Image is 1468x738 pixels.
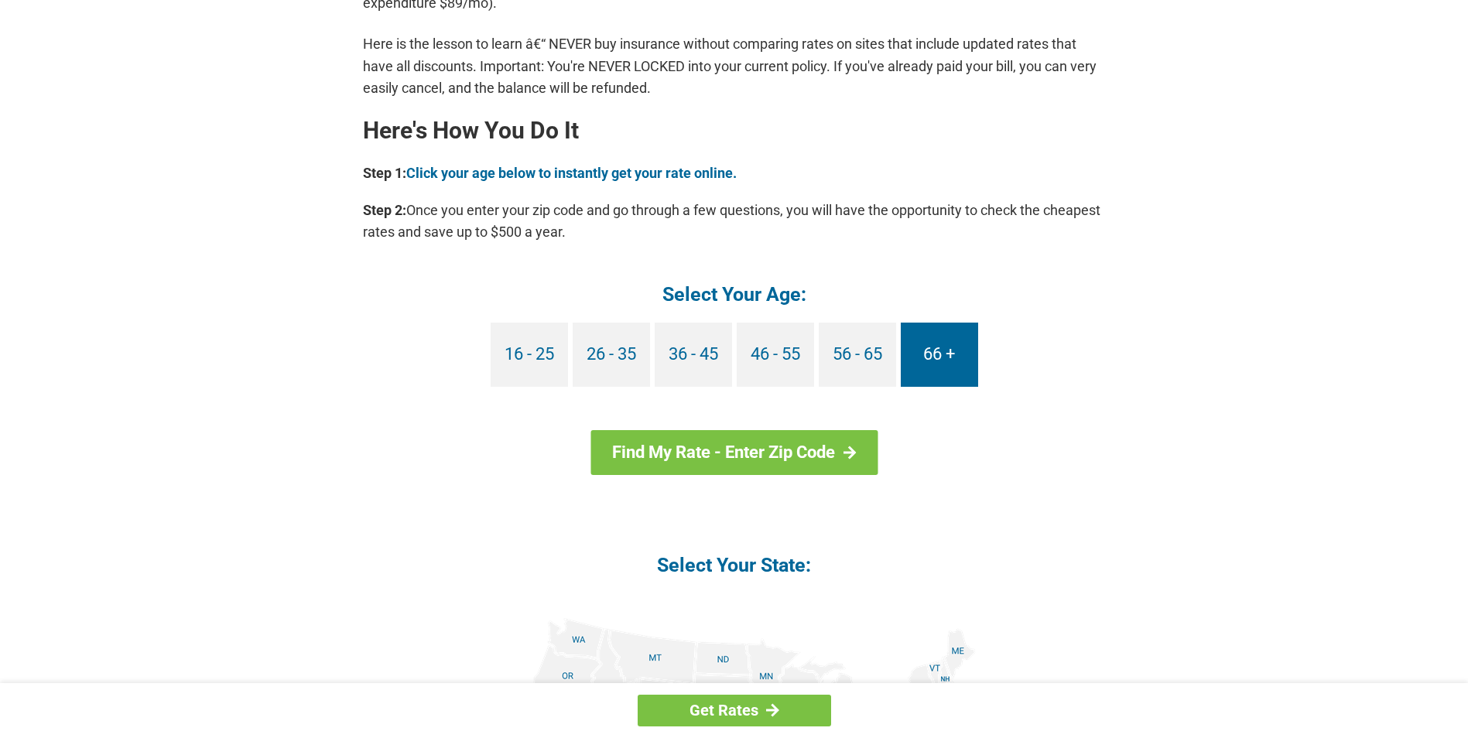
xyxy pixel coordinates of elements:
p: Once you enter your zip code and go through a few questions, you will have the opportunity to che... [363,200,1106,243]
b: Step 1: [363,165,406,181]
a: 16 - 25 [491,323,568,387]
a: 66 + [901,323,978,387]
b: Step 2: [363,202,406,218]
a: Find My Rate - Enter Zip Code [590,430,878,475]
a: 26 - 35 [573,323,650,387]
h4: Select Your State: [363,552,1106,578]
a: 46 - 55 [737,323,814,387]
h2: Here's How You Do It [363,118,1106,143]
p: Here is the lesson to learn â€“ NEVER buy insurance without comparing rates on sites that include... [363,33,1106,98]
h4: Select Your Age: [363,282,1106,307]
a: 56 - 65 [819,323,896,387]
a: Click your age below to instantly get your rate online. [406,165,737,181]
a: 36 - 45 [655,323,732,387]
a: Get Rates [638,695,831,726]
